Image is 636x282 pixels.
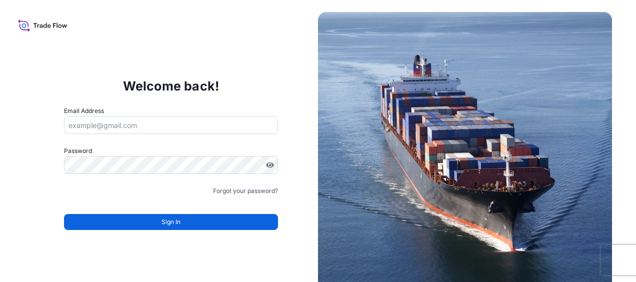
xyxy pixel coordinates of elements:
button: Show password [266,161,274,169]
span: Sign In [161,217,180,227]
label: Email Address [64,106,104,116]
label: Password [64,146,278,156]
p: Welcome back! [123,78,219,94]
input: example@gmail.com [64,116,278,134]
a: Forgot your password? [213,186,278,196]
button: Sign In [64,214,278,230]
